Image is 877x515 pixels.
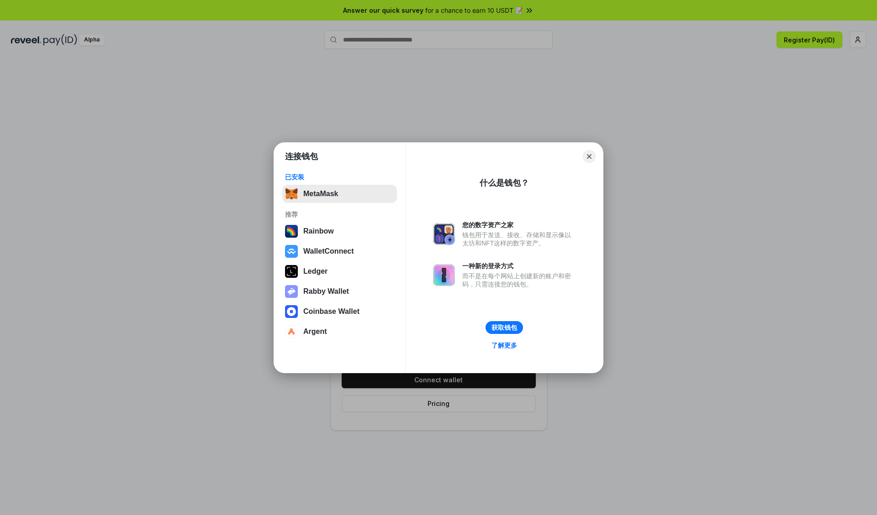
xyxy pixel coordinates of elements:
[282,262,397,281] button: Ledger
[285,245,298,258] img: svg+xml,%3Csvg%20width%3D%2228%22%20height%3D%2228%22%20viewBox%3D%220%200%2028%2028%22%20fill%3D...
[491,341,517,349] div: 了解更多
[282,242,397,260] button: WalletConnect
[303,227,334,235] div: Rainbow
[282,185,397,203] button: MetaMask
[285,173,394,181] div: 已安装
[462,231,576,247] div: 钱包用于发送、接收、存储和显示像以太坊和NFT这样的数字资产。
[282,302,397,321] button: Coinbase Wallet
[285,265,298,278] img: svg+xml,%3Csvg%20xmlns%3D%22http%3A%2F%2Fwww.w3.org%2F2000%2Fsvg%22%20width%3D%2228%22%20height%3...
[285,225,298,238] img: svg+xml,%3Csvg%20width%3D%22120%22%20height%3D%22120%22%20viewBox%3D%220%200%20120%20120%22%20fil...
[285,325,298,338] img: svg+xml,%3Csvg%20width%3D%2228%22%20height%3D%2228%22%20viewBox%3D%220%200%2028%2028%22%20fill%3D...
[433,223,455,245] img: svg+xml,%3Csvg%20xmlns%3D%22http%3A%2F%2Fwww.w3.org%2F2000%2Fsvg%22%20fill%3D%22none%22%20viewBox...
[303,267,328,276] div: Ledger
[282,222,397,240] button: Rainbow
[282,282,397,301] button: Rabby Wallet
[303,328,327,336] div: Argent
[282,323,397,341] button: Argent
[486,339,523,351] a: 了解更多
[303,287,349,296] div: Rabby Wallet
[462,272,576,288] div: 而不是在每个网站上创建新的账户和密码，只需连接您的钱包。
[285,210,394,218] div: 推荐
[303,190,338,198] div: MetaMask
[303,247,354,255] div: WalletConnect
[462,221,576,229] div: 您的数字资产之家
[285,151,318,162] h1: 连接钱包
[583,150,596,163] button: Close
[285,285,298,298] img: svg+xml,%3Csvg%20xmlns%3D%22http%3A%2F%2Fwww.w3.org%2F2000%2Fsvg%22%20fill%3D%22none%22%20viewBox...
[462,262,576,270] div: 一种新的登录方式
[285,187,298,200] img: svg+xml,%3Csvg%20fill%3D%22none%22%20height%3D%2233%22%20viewBox%3D%220%200%2035%2033%22%20width%...
[303,307,359,316] div: Coinbase Wallet
[491,323,517,332] div: 获取钱包
[433,264,455,286] img: svg+xml,%3Csvg%20xmlns%3D%22http%3A%2F%2Fwww.w3.org%2F2000%2Fsvg%22%20fill%3D%22none%22%20viewBox...
[285,305,298,318] img: svg+xml,%3Csvg%20width%3D%2228%22%20height%3D%2228%22%20viewBox%3D%220%200%2028%2028%22%20fill%3D...
[480,177,529,188] div: 什么是钱包？
[486,321,523,334] button: 获取钱包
